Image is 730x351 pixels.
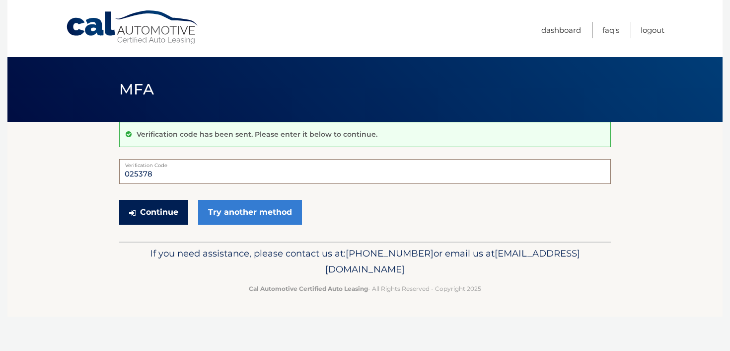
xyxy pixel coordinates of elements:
span: [EMAIL_ADDRESS][DOMAIN_NAME] [325,248,580,275]
a: FAQ's [602,22,619,38]
a: Cal Automotive [66,10,200,45]
a: Dashboard [541,22,581,38]
strong: Cal Automotive Certified Auto Leasing [249,285,368,292]
p: If you need assistance, please contact us at: or email us at [126,246,604,277]
a: Try another method [198,200,302,225]
p: - All Rights Reserved - Copyright 2025 [126,283,604,294]
input: Verification Code [119,159,611,184]
span: MFA [119,80,154,98]
button: Continue [119,200,188,225]
a: Logout [641,22,664,38]
label: Verification Code [119,159,611,167]
p: Verification code has been sent. Please enter it below to continue. [137,130,377,139]
span: [PHONE_NUMBER] [346,248,434,259]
